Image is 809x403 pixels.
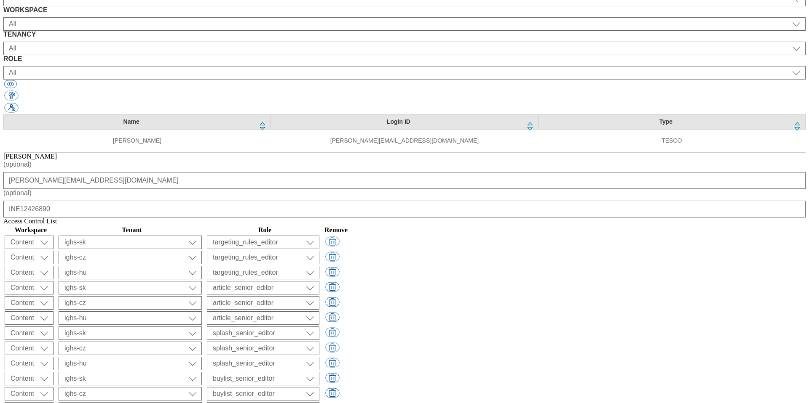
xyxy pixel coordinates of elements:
th: Tenant [58,226,206,234]
span: ( optional ) [3,161,32,168]
td: [PERSON_NAME] [4,129,271,152]
div: Type [544,118,788,126]
label: TENANCY [3,31,806,38]
input: Employee Email [3,172,806,189]
td: [PERSON_NAME][EMAIL_ADDRESS][DOMAIN_NAME] [271,129,538,152]
span: [PERSON_NAME] [3,153,57,160]
label: ROLE [3,55,806,63]
input: Employee Number [3,201,806,217]
th: Workspace [4,226,57,234]
td: TESCO [538,129,805,152]
div: Name [9,118,254,126]
span: ( optional ) [3,189,32,196]
div: Access Control List [3,217,806,225]
th: Remove [324,226,348,234]
div: Login ID [276,118,521,126]
label: WORKSPACE [3,6,806,14]
th: Role [206,226,323,234]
